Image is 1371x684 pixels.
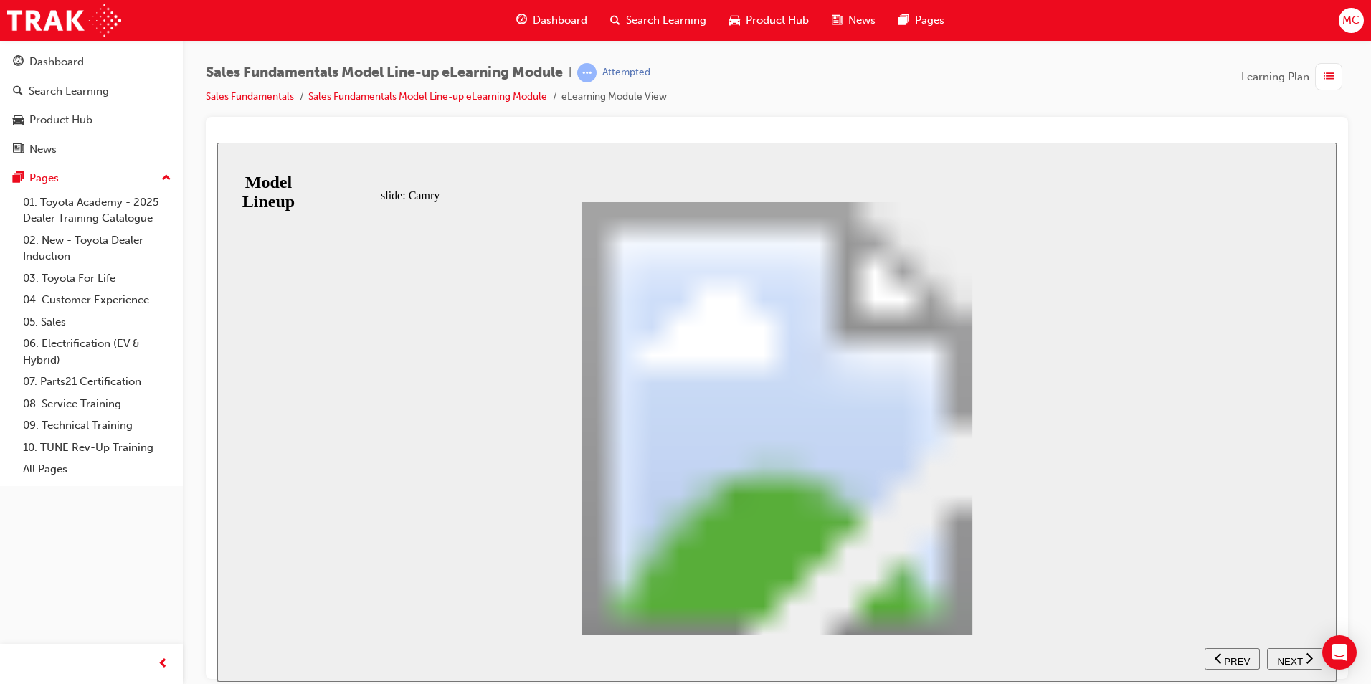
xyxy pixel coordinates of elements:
span: list-icon [1324,68,1334,86]
span: pages-icon [898,11,909,29]
a: 02. New - Toyota Dealer Induction [17,229,177,267]
span: | [569,65,571,81]
span: Search Learning [626,12,706,29]
img: Trak [7,4,121,37]
a: 08. Service Training [17,393,177,415]
span: up-icon [161,169,171,188]
button: next [1050,505,1106,527]
a: guage-iconDashboard [505,6,599,35]
span: learningRecordVerb_ATTEMPT-icon [577,63,597,82]
span: Learning Plan [1241,69,1309,85]
span: PREV [1007,513,1033,524]
a: pages-iconPages [887,6,956,35]
li: eLearning Module View [561,89,667,105]
div: News [29,141,57,158]
a: 05. Sales [17,311,177,333]
span: news-icon [832,11,843,29]
div: Attempted [602,66,650,80]
button: Pages [6,165,177,191]
span: NEXT [1060,513,1085,524]
a: 06. Electrification (EV & Hybrid) [17,333,177,371]
a: news-iconNews [820,6,887,35]
a: car-iconProduct Hub [718,6,820,35]
div: Open Intercom Messenger [1322,635,1357,670]
a: Dashboard [6,49,177,75]
a: 09. Technical Training [17,414,177,437]
span: Pages [915,12,944,29]
a: search-iconSearch Learning [599,6,718,35]
div: Search Learning [29,83,109,100]
span: search-icon [610,11,620,29]
nav: slide navigation [987,493,1105,539]
button: DashboardSearch LearningProduct HubNews [6,46,177,165]
span: Product Hub [746,12,809,29]
div: Product Hub [29,112,92,128]
span: guage-icon [516,11,527,29]
button: Learning Plan [1241,63,1348,90]
a: Search Learning [6,78,177,105]
span: prev-icon [158,655,169,673]
a: 04. Customer Experience [17,289,177,311]
a: 01. Toyota Academy - 2025 Dealer Training Catalogue [17,191,177,229]
span: pages-icon [13,172,24,185]
a: Product Hub [6,107,177,133]
div: Dashboard [29,54,84,70]
a: Sales Fundamentals Model Line-up eLearning Module [308,90,547,103]
a: 10. TUNE Rev-Up Training [17,437,177,459]
a: News [6,136,177,163]
span: car-icon [729,11,740,29]
a: 03. Toyota For Life [17,267,177,290]
span: MC [1342,12,1360,29]
a: Sales Fundamentals [206,90,294,103]
span: guage-icon [13,56,24,69]
button: MC [1339,8,1364,33]
span: Sales Fundamentals Model Line-up eLearning Module [206,65,563,81]
span: news-icon [13,143,24,156]
a: All Pages [17,458,177,480]
span: car-icon [13,114,24,127]
button: previous [987,505,1043,527]
span: Dashboard [533,12,587,29]
div: Pages [29,170,59,186]
span: search-icon [13,85,23,98]
span: News [848,12,876,29]
a: 07. Parts21 Certification [17,371,177,393]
